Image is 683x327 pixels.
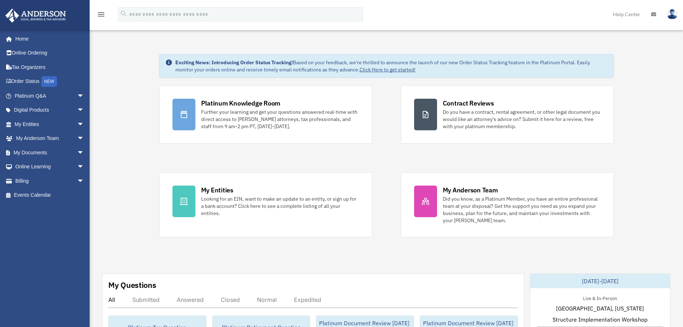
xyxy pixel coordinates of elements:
a: Online Ordering [5,46,95,60]
div: Further your learning and get your questions answered real-time with direct access to [PERSON_NAM... [201,108,359,130]
div: My Entities [201,186,233,195]
div: Platinum Knowledge Room [201,99,281,108]
a: Order StatusNEW [5,74,95,89]
span: arrow_drop_down [77,117,91,132]
div: Do you have a contract, rental agreement, or other legal document you would like an attorney's ad... [443,108,601,130]
div: Contract Reviews [443,99,494,108]
div: Submitted [132,296,160,303]
img: Anderson Advisors Platinum Portal [3,9,68,23]
div: Live & In-Person [577,294,623,302]
a: Digital Productsarrow_drop_down [5,103,95,117]
div: [DATE]-[DATE] [530,274,670,288]
a: Events Calendar [5,188,95,202]
div: Expedited [294,296,321,303]
i: menu [97,10,105,19]
span: arrow_drop_down [77,174,91,188]
i: search [120,10,128,18]
img: User Pic [667,9,678,19]
div: NEW [41,76,57,87]
div: Looking for an EIN, want to make an update to an entity, or sign up for a bank account? Click her... [201,195,359,217]
a: My Anderson Team Did you know, as a Platinum Member, you have an entire professional team at your... [401,172,614,237]
span: arrow_drop_down [77,160,91,174]
a: My Entities Looking for an EIN, want to make an update to an entity, or sign up for a bank accoun... [159,172,372,237]
a: My Documentsarrow_drop_down [5,145,95,160]
div: Did you know, as a Platinum Member, you have an entire professional team at your disposal? Get th... [443,195,601,224]
div: My Anderson Team [443,186,498,195]
span: arrow_drop_down [77,89,91,103]
span: Structure Implementation Workshop [552,315,648,324]
div: My Questions [108,280,156,290]
span: arrow_drop_down [77,131,91,146]
strong: Exciting News: Introducing Order Status Tracking! [175,59,293,66]
div: Based on your feedback, we're thrilled to announce the launch of our new Order Status Tracking fe... [175,59,608,73]
a: My Entitiesarrow_drop_down [5,117,95,131]
a: Platinum Knowledge Room Further your learning and get your questions answered real-time with dire... [159,85,372,144]
a: Click Here to get started! [360,66,416,73]
div: Closed [221,296,240,303]
div: Answered [177,296,204,303]
a: Online Learningarrow_drop_down [5,160,95,174]
a: Billingarrow_drop_down [5,174,95,188]
span: [GEOGRAPHIC_DATA], [US_STATE] [556,304,644,313]
a: Contract Reviews Do you have a contract, rental agreement, or other legal document you would like... [401,85,614,144]
div: All [108,296,115,303]
a: My Anderson Teamarrow_drop_down [5,131,95,146]
a: Tax Organizers [5,60,95,74]
span: arrow_drop_down [77,103,91,118]
div: Normal [257,296,277,303]
span: arrow_drop_down [77,145,91,160]
a: menu [97,13,105,19]
a: Platinum Q&Aarrow_drop_down [5,89,95,103]
a: Home [5,32,91,46]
